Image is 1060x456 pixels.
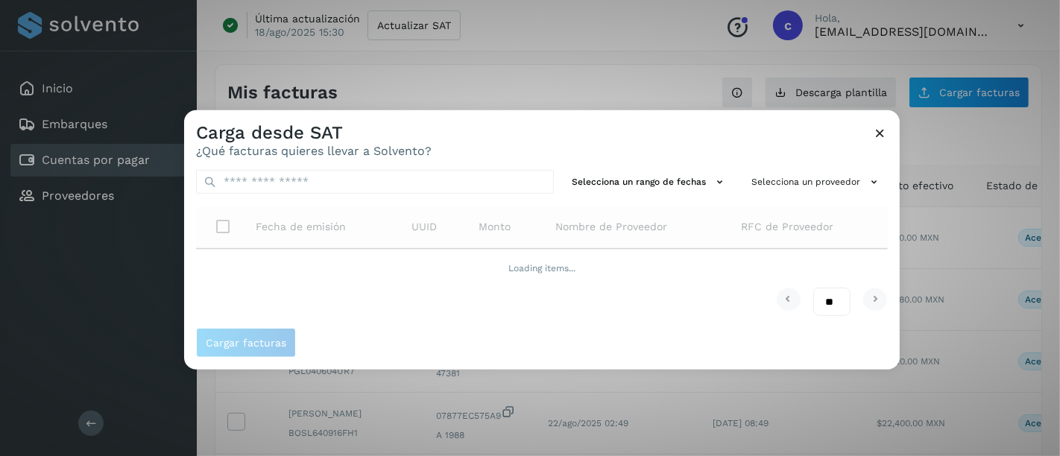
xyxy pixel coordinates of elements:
p: ¿Qué facturas quieres llevar a Solvento? [196,144,432,158]
span: Nombre de Proveedor [555,219,667,235]
span: Cargar facturas [206,338,286,348]
button: Cargar facturas [196,328,296,358]
span: UUID [411,219,437,235]
td: Loading items... [196,249,888,288]
button: Selecciona un proveedor [745,170,888,194]
button: Selecciona un rango de fechas [566,170,734,194]
span: Monto [479,219,511,235]
span: RFC de Proveedor [741,219,833,235]
span: Fecha de emisión [256,219,346,235]
h3: Carga desde SAT [196,122,432,144]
